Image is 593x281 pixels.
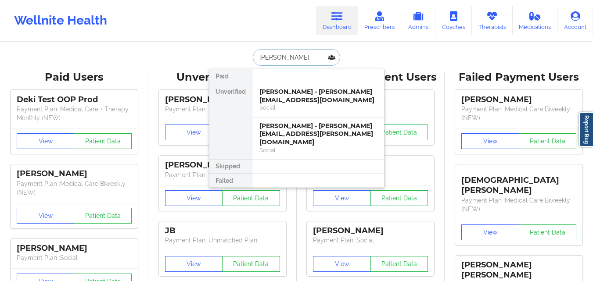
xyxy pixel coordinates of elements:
div: [PERSON_NAME] [17,243,132,253]
div: [PERSON_NAME] [313,226,428,236]
div: Unverified Users [155,71,291,84]
button: View [313,190,371,206]
div: [PERSON_NAME] - [PERSON_NAME][EMAIL_ADDRESS][PERSON_NAME][DOMAIN_NAME] [259,122,377,146]
button: Patient Data [519,224,577,240]
p: Payment Plan : Medical Care + Therapy Monthly (NEW) [17,105,132,122]
a: Admins [401,6,435,35]
div: [PERSON_NAME] - [PERSON_NAME][EMAIL_ADDRESS][DOMAIN_NAME] [259,88,377,104]
button: View [461,224,519,240]
p: Payment Plan : Social [17,253,132,262]
button: Patient Data [222,256,280,272]
p: Payment Plan : Unmatched Plan [165,105,280,114]
p: Payment Plan : Medical Care Biweekly (NEW) [461,196,576,213]
div: Social [259,104,377,111]
button: View [17,208,75,224]
div: [PERSON_NAME] [165,95,280,105]
button: Patient Data [74,208,132,224]
a: Coaches [435,6,472,35]
div: [PERSON_NAME] [PERSON_NAME] [461,260,576,280]
button: View [461,133,519,149]
div: JB [165,226,280,236]
button: Patient Data [370,190,428,206]
div: [PERSON_NAME] [17,169,132,179]
button: Patient Data [370,124,428,140]
button: View [165,190,223,206]
div: Failed [209,174,252,188]
a: Medications [513,6,558,35]
div: [PERSON_NAME] [165,160,280,170]
p: Payment Plan : Unmatched Plan [165,236,280,245]
div: [PERSON_NAME] [461,95,576,105]
button: Patient Data [370,256,428,272]
div: Paid [209,69,252,83]
p: Payment Plan : Unmatched Plan [165,171,280,179]
button: View [165,256,223,272]
a: Dashboard [316,6,358,35]
button: View [165,124,223,140]
a: Account [557,6,593,35]
p: Payment Plan : Social [313,236,428,245]
div: [DEMOGRAPHIC_DATA][PERSON_NAME] [461,169,576,196]
div: Deki Test OOP Prod [17,95,132,105]
a: Therapists [472,6,513,35]
div: Social [259,146,377,154]
p: Payment Plan : Medical Care Biweekly (NEW) [461,105,576,122]
div: Unverified [209,83,252,160]
div: Skipped [209,160,252,174]
button: Patient Data [222,190,280,206]
a: Report Bug [579,112,593,147]
button: Patient Data [74,133,132,149]
button: View [313,256,371,272]
p: Payment Plan : Medical Care Biweekly (NEW) [17,179,132,197]
button: Patient Data [519,133,577,149]
a: Prescribers [358,6,402,35]
div: Paid Users [6,71,142,84]
button: View [17,133,75,149]
div: Failed Payment Users [451,71,587,84]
